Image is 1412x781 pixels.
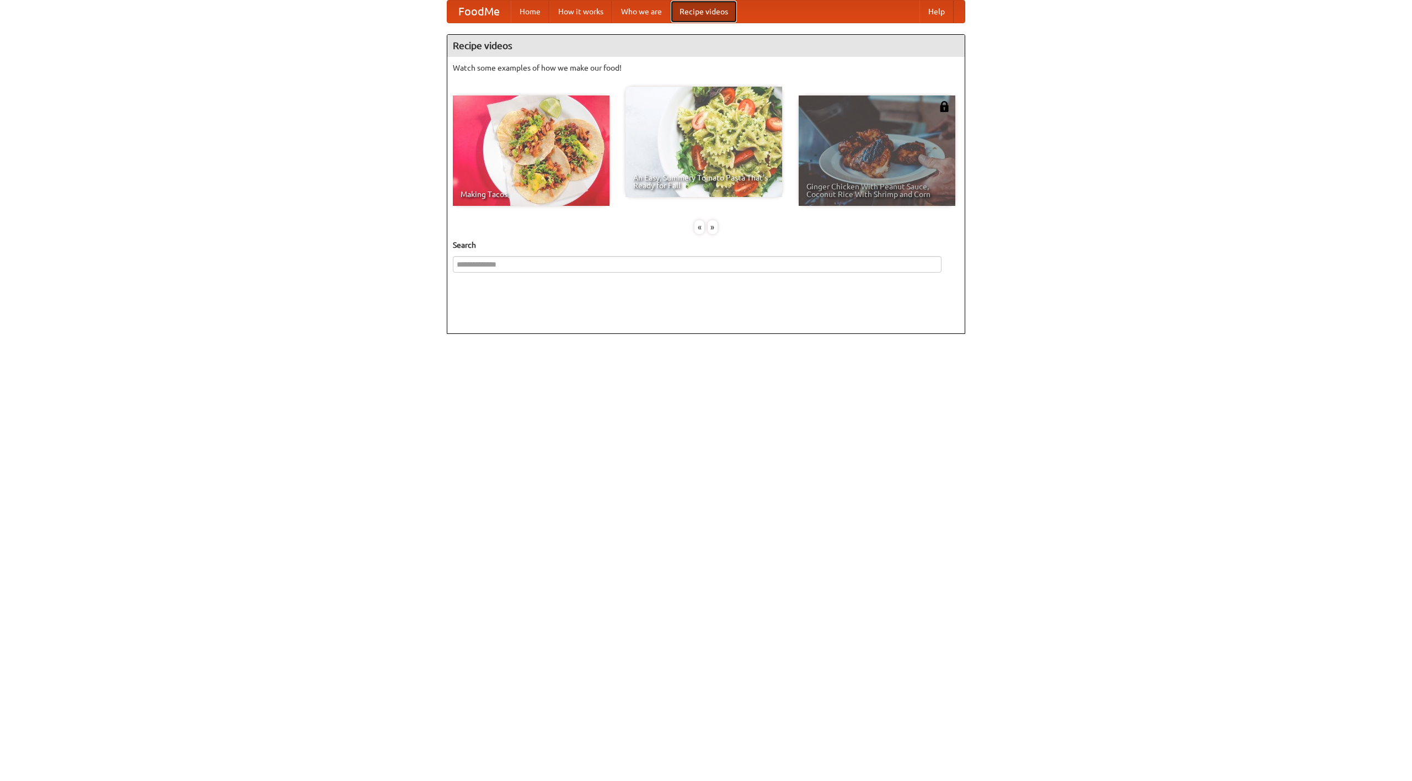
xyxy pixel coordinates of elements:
a: Who we are [612,1,671,23]
a: Recipe videos [671,1,737,23]
a: An Easy, Summery Tomato Pasta That's Ready for Fall [625,87,782,197]
a: FoodMe [447,1,511,23]
a: How it works [549,1,612,23]
a: Making Tacos [453,95,609,206]
div: « [694,220,704,234]
div: » [708,220,718,234]
span: Making Tacos [461,190,602,198]
a: Help [919,1,954,23]
a: Home [511,1,549,23]
img: 483408.png [939,101,950,112]
p: Watch some examples of how we make our food! [453,62,959,73]
h5: Search [453,240,959,251]
h4: Recipe videos [447,35,965,57]
span: An Easy, Summery Tomato Pasta That's Ready for Fall [633,174,774,189]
